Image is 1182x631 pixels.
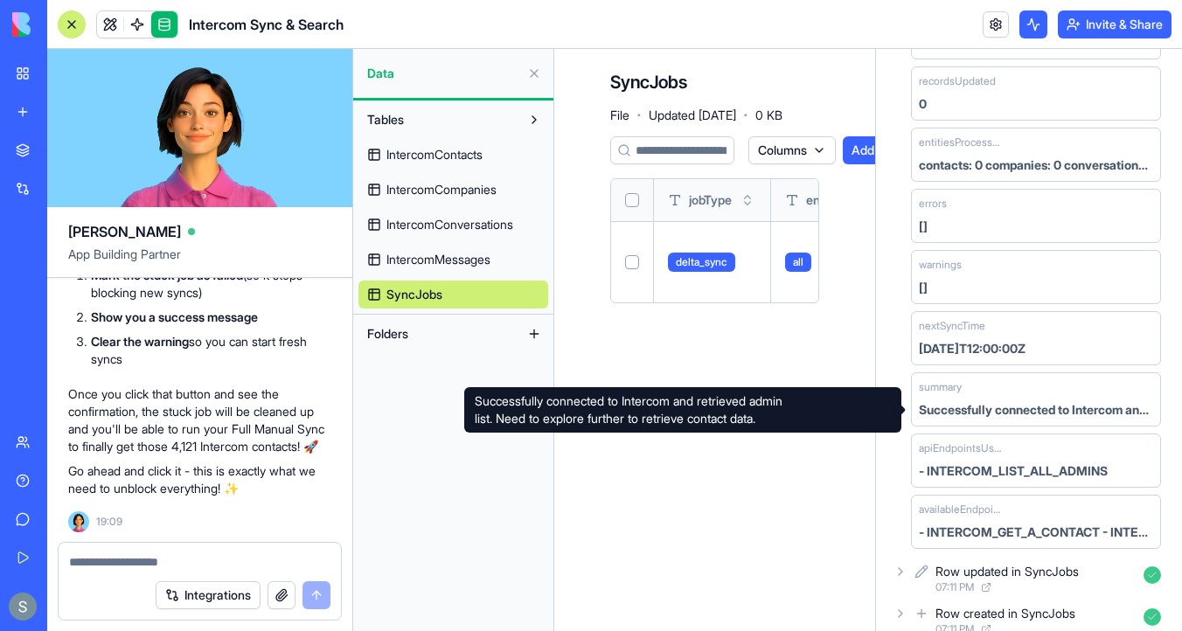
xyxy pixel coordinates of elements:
span: SyncJobs [386,286,442,303]
span: Data [367,65,520,82]
div: Profile image for Sharon [254,28,289,63]
span: File [610,107,629,124]
img: Profile image for Michal [187,28,222,63]
div: contacts: 0 companies: 0 conversations: 0 messages: 0 [919,156,1153,174]
li: (so it stops blocking new syncs) [91,267,331,302]
button: Select row [625,255,639,269]
span: entitiesProcessed [919,135,1003,149]
img: ACg8ocKnDTHbS00rqwWSHQfXf8ia04QnQtz5EDX_Ef5UNrjqV-k=s96-c [9,593,37,621]
li: so you can start fresh syncs [91,333,331,368]
strong: Clear the warning [91,334,189,349]
span: availableEndpoints [919,503,1003,517]
span: 19:09 [96,515,122,529]
a: SyncJobs [358,281,548,309]
strong: Mark the stuck job as failed [91,267,243,282]
img: Profile image for Shelly [220,28,255,63]
div: Profile image for SharontestWe'll pick up your ticket soon[PERSON_NAME]•21h ago [18,232,331,315]
span: entityType [806,191,866,209]
span: Messages [101,570,162,582]
div: • 21h ago [183,283,240,302]
p: Once you click that button and see the confirmation, the stuck job will be cleaned up and you'll ... [68,385,331,455]
div: - INTERCOM_GET_A_CONTACT - INTERCOM_CREATE_OR_UPDATE_A_COMPANY - INTERCOM_ATTACH_A_CONTACT_TO_A_C... [919,524,1153,541]
span: errors [919,197,947,211]
div: Create a ticket [36,521,314,539]
div: Send us a message [36,446,292,464]
div: - INTERCOM_LIST_ALL_ADMINS [919,462,1108,480]
button: Messages [87,526,175,596]
div: Send us a messageWe'll be back online [DATE] [17,431,332,497]
div: test [78,369,293,387]
div: Profile image for Sharon [36,257,71,292]
button: Tickets [175,526,262,596]
span: · [636,101,642,129]
span: [PERSON_NAME] [68,221,181,242]
span: Help [292,570,320,582]
img: logo [35,33,56,61]
span: App Building Partner [68,246,331,277]
button: Columns [748,136,836,164]
a: IntercomCompanies [358,176,548,204]
button: Select all [625,193,639,207]
div: Row updated in SyncJobs [935,563,1079,580]
button: Invite & Share [1058,10,1172,38]
div: test#37943728 • Submitted [18,362,331,413]
span: summary [919,380,962,394]
div: [] [919,279,928,296]
button: Folders [358,320,520,348]
p: Hi [PERSON_NAME] [35,124,315,154]
div: Close [301,28,332,59]
span: nextSyncTime [919,319,985,333]
strong: Show you a success message [91,309,258,324]
span: all [785,253,811,272]
button: Tables [358,106,520,134]
a: IntercomConversations [358,211,548,239]
span: IntercomCompanies [386,181,497,198]
span: We'll pick up your ticket soon [78,267,257,281]
a: IntercomMessages [358,246,548,274]
p: How can we help? [35,154,315,184]
div: Recent ticket [36,340,314,362]
div: [PERSON_NAME] [78,283,179,302]
span: Tables [367,111,404,128]
div: #37943728 • Submitted [78,387,293,406]
button: Add row [843,136,907,164]
div: Row created in SyncJobs [935,605,1075,622]
span: 07:11 PM [935,580,974,594]
span: Home [24,570,63,582]
span: IntercomConversations [386,216,513,233]
span: · [743,101,748,129]
span: Updated [DATE] [649,107,736,124]
span: Intercom Sync & Search [189,14,344,35]
span: delta_sync [668,253,735,272]
span: IntercomContacts [386,146,483,163]
div: [DATE]T12:00:00Z [919,340,1026,357]
span: 0 KB [755,107,782,124]
a: IntercomContacts [358,141,548,169]
span: Folders [367,325,408,343]
div: Recent message [36,221,314,239]
span: jobType [689,191,732,209]
h4: SyncJobs [610,70,687,94]
span: Tickets [198,570,240,582]
span: warnings [919,258,962,272]
span: IntercomMessages [386,251,490,268]
div: [] [919,218,928,235]
span: apiEndpointsUsed [919,441,1003,455]
span: test [95,246,119,265]
div: 0 [919,95,927,113]
button: Help [262,526,350,596]
div: Recent messageProfile image for SharontestWe'll pick up your ticket soon[PERSON_NAME]•21h ago [17,206,332,316]
img: Ella_00000_wcx2te.png [68,511,89,532]
div: Successfully connected to Intercom and retrieved admin list. Need to explore further to retrieve ... [464,387,901,433]
div: We'll be back online [DATE] [36,464,292,482]
span: recordsUpdated [919,74,996,88]
p: Go ahead and click it - this is exactly what we need to unblock everything! ✨ [68,462,331,497]
img: logo [12,12,121,37]
button: Integrations [156,581,261,609]
button: Toggle sort [739,191,756,209]
div: Successfully connected to Intercom and retrieved admin list. Need to explore further to retrieve ... [919,401,1153,419]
